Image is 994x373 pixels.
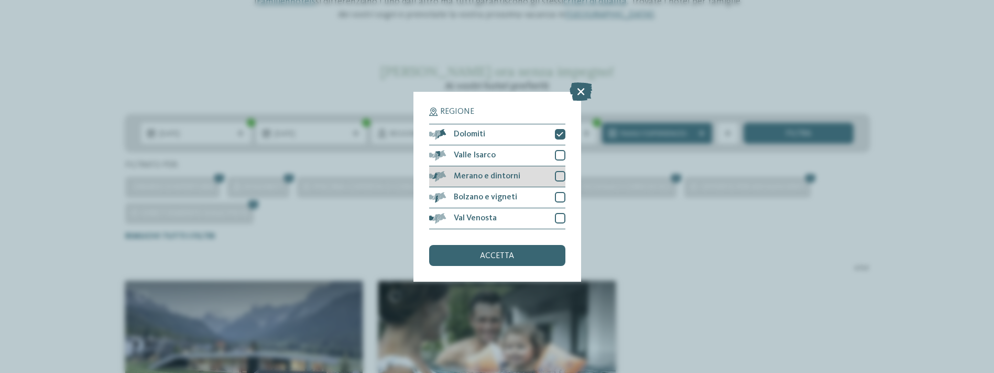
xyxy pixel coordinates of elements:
span: accetta [480,252,514,260]
span: Bolzano e vigneti [454,193,517,201]
span: Valle Isarco [454,151,496,159]
span: Regione [440,108,474,116]
span: Dolomiti [454,130,485,138]
span: Merano e dintorni [454,172,520,180]
span: Val Venosta [454,214,497,222]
